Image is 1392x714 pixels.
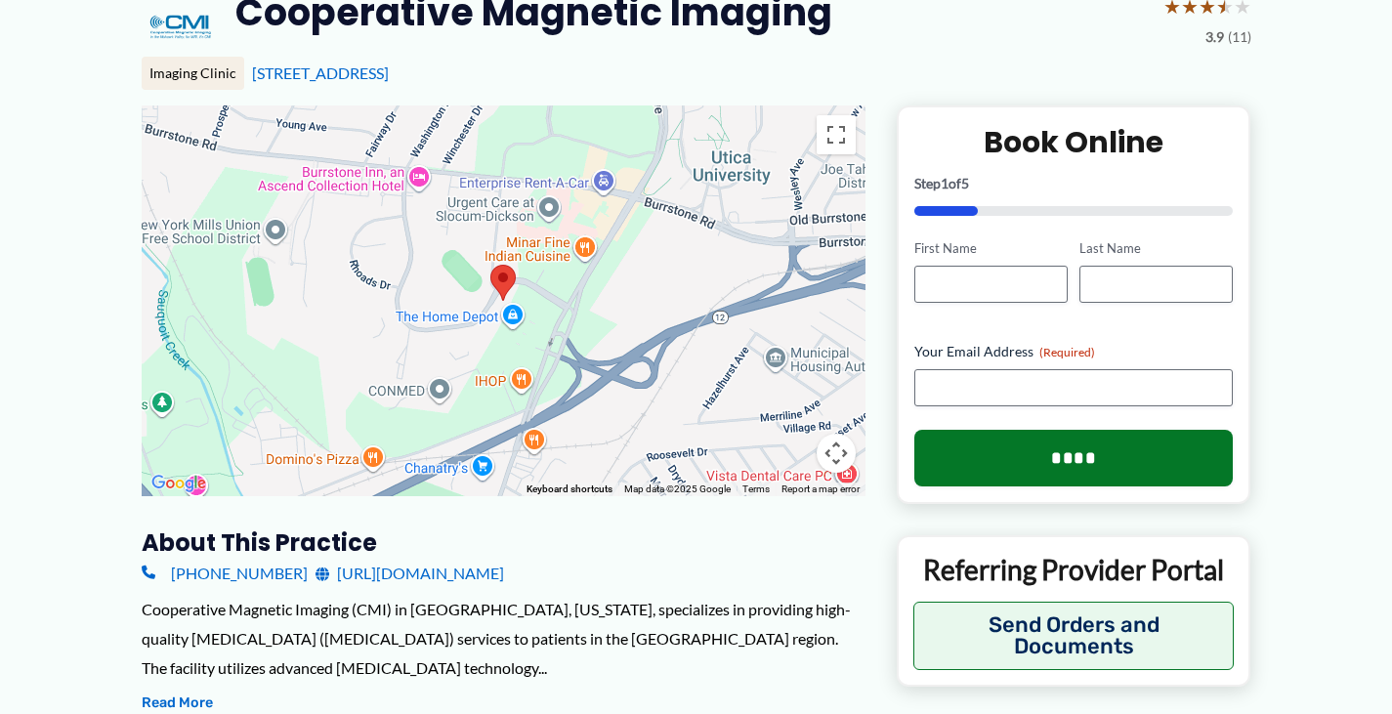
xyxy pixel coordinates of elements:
[961,175,969,191] span: 5
[913,602,1235,670] button: Send Orders and Documents
[914,123,1234,161] h2: Book Online
[781,483,860,494] a: Report a map error
[817,115,856,154] button: Toggle fullscreen view
[147,471,211,496] a: Open this area in Google Maps (opens a new window)
[527,483,612,496] button: Keyboard shortcuts
[316,559,504,588] a: [URL][DOMAIN_NAME]
[1228,24,1251,50] span: (11)
[142,57,244,90] div: Imaging Clinic
[914,239,1068,258] label: First Name
[913,552,1235,587] p: Referring Provider Portal
[1205,24,1224,50] span: 3.9
[817,434,856,473] button: Map camera controls
[147,471,211,496] img: Google
[742,483,770,494] a: Terms (opens in new tab)
[1079,239,1233,258] label: Last Name
[1039,345,1095,359] span: (Required)
[142,527,865,558] h3: About this practice
[252,63,389,82] a: [STREET_ADDRESS]
[914,177,1234,190] p: Step of
[142,559,308,588] a: [PHONE_NUMBER]
[142,595,865,682] div: Cooperative Magnetic Imaging (CMI) in [GEOGRAPHIC_DATA], [US_STATE], specializes in providing hig...
[914,342,1234,361] label: Your Email Address
[624,483,731,494] span: Map data ©2025 Google
[941,175,949,191] span: 1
